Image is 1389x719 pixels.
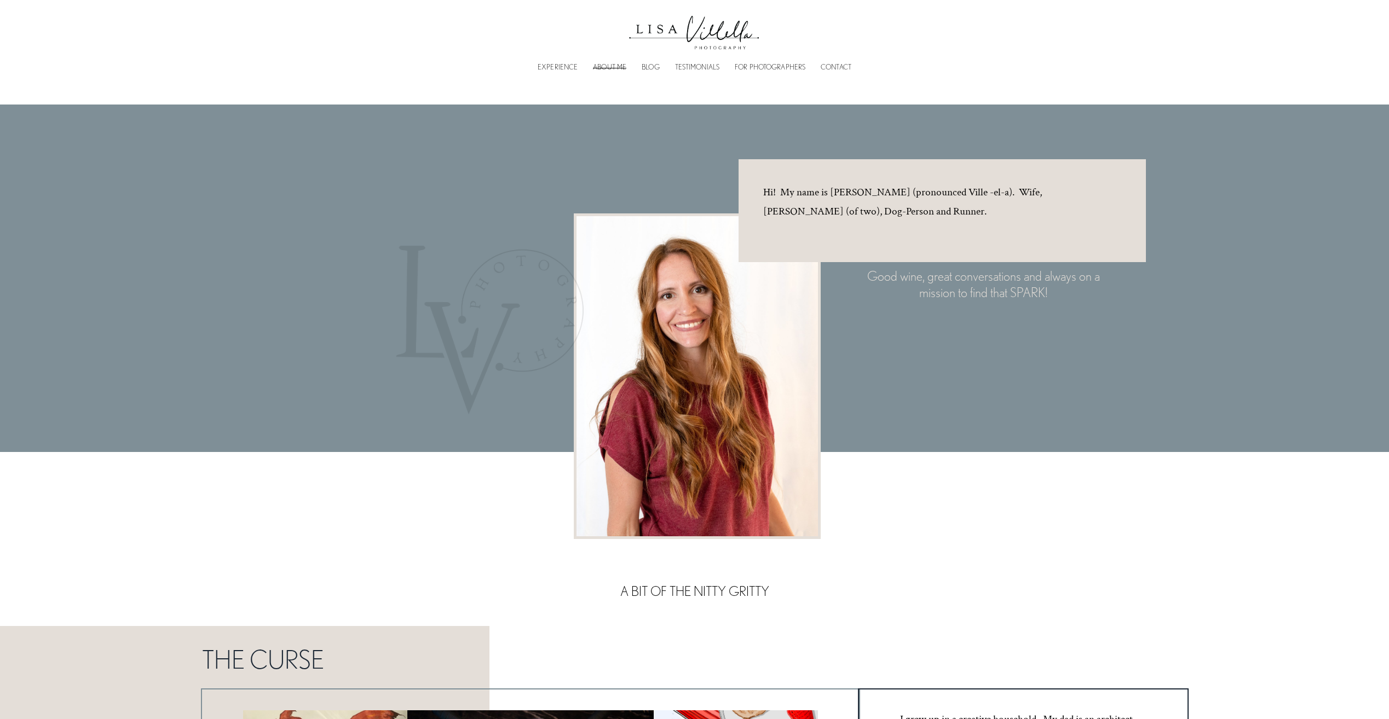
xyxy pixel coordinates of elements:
[763,185,1044,218] span: Hi! My name is [PERSON_NAME] (pronounced Ville -el-a). Wife, [PERSON_NAME] (of two), Dog-Person a...
[593,66,626,69] a: ABOUT ME
[675,66,720,69] a: TESTIMONIALS
[623,4,765,55] img: Lisa Villella Photography
[735,66,805,69] a: FOR PHOTOGRAPHERS
[202,645,324,674] span: THE CURSE
[821,66,851,69] a: CONTACT
[867,269,1103,300] span: Good wine, great conversations and always on a mission to find that SPARK!
[538,66,578,69] a: EXPERIENCE
[572,583,818,600] h3: A BIT OF THE NITTY GRITTY
[642,66,660,69] a: BLOG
